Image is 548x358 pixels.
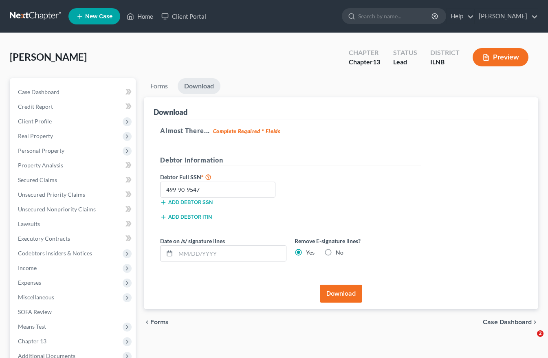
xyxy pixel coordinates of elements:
[144,78,174,94] a: Forms
[349,57,380,67] div: Chapter
[336,248,343,257] label: No
[160,214,212,220] button: Add debtor ITIN
[11,85,136,99] a: Case Dashboard
[430,48,460,57] div: District
[11,202,136,217] a: Unsecured Nonpriority Claims
[18,250,92,257] span: Codebtors Insiders & Notices
[18,162,63,169] span: Property Analysis
[473,48,528,66] button: Preview
[144,319,150,325] i: chevron_left
[18,323,46,330] span: Means Test
[532,319,538,325] i: chevron_right
[160,126,522,136] h5: Almost There...
[85,13,112,20] span: New Case
[160,182,275,198] input: XXX-XX-XXXX
[160,199,213,206] button: Add debtor SSN
[373,58,380,66] span: 13
[18,264,37,271] span: Income
[18,132,53,139] span: Real Property
[150,319,169,325] span: Forms
[11,187,136,202] a: Unsecured Priority Claims
[18,176,57,183] span: Secured Claims
[18,147,64,154] span: Personal Property
[176,246,286,261] input: MM/DD/YYYY
[123,9,157,24] a: Home
[393,48,417,57] div: Status
[483,319,538,325] a: Case Dashboard chevron_right
[393,57,417,67] div: Lead
[11,217,136,231] a: Lawsuits
[18,235,70,242] span: Executory Contracts
[178,78,220,94] a: Download
[18,191,85,198] span: Unsecured Priority Claims
[157,9,210,24] a: Client Portal
[213,128,280,134] strong: Complete Required * Fields
[11,305,136,319] a: SOFA Review
[18,103,53,110] span: Credit Report
[144,319,180,325] button: chevron_left Forms
[160,155,421,165] h5: Debtor Information
[11,231,136,246] a: Executory Contracts
[11,173,136,187] a: Secured Claims
[349,48,380,57] div: Chapter
[160,237,225,245] label: Date on /s/ signature lines
[18,279,41,286] span: Expenses
[18,294,54,301] span: Miscellaneous
[10,51,87,63] span: [PERSON_NAME]
[156,172,291,182] label: Debtor Full SSN
[358,9,433,24] input: Search by name...
[295,237,421,245] label: Remove E-signature lines?
[18,88,59,95] span: Case Dashboard
[18,206,96,213] span: Unsecured Nonpriority Claims
[520,330,540,350] iframe: Intercom live chat
[154,107,187,117] div: Download
[447,9,474,24] a: Help
[11,99,136,114] a: Credit Report
[18,220,40,227] span: Lawsuits
[430,57,460,67] div: ILNB
[537,330,544,337] span: 2
[475,9,538,24] a: [PERSON_NAME]
[18,338,46,345] span: Chapter 13
[18,118,52,125] span: Client Profile
[320,285,362,303] button: Download
[306,248,315,257] label: Yes
[18,308,52,315] span: SOFA Review
[11,158,136,173] a: Property Analysis
[483,319,532,325] span: Case Dashboard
